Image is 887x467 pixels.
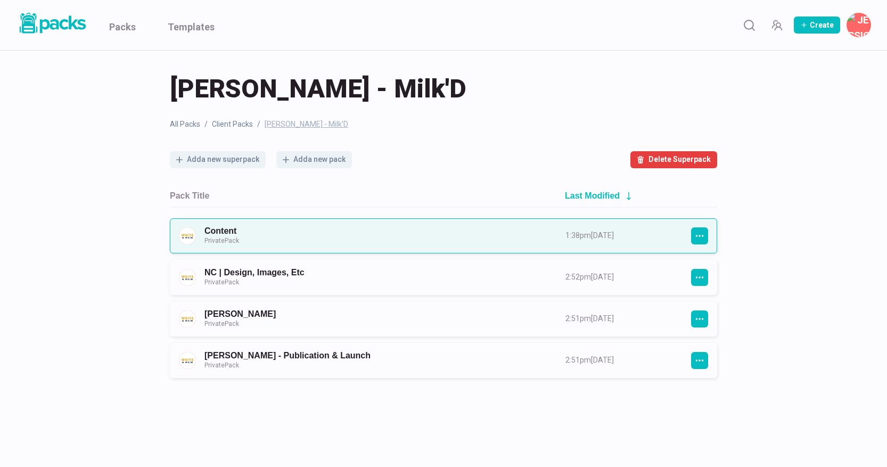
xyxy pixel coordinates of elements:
[847,13,871,37] button: Jessica Noel
[265,119,348,130] span: [PERSON_NAME] - Milk'D
[794,17,840,34] button: Create Pack
[204,119,208,130] span: /
[565,191,620,201] h2: Last Modified
[16,11,88,36] img: Packs logo
[170,72,466,106] span: [PERSON_NAME] - Milk'D
[16,11,88,39] a: Packs logo
[257,119,260,130] span: /
[170,119,200,130] a: All Packs
[738,14,760,36] button: Search
[170,191,209,201] h2: Pack Title
[170,119,717,130] nav: breadcrumb
[276,151,352,168] button: Adda new pack
[212,119,253,130] a: Client Packs
[170,151,266,168] button: Adda new superpack
[630,151,717,168] button: Delete Superpack
[766,14,787,36] button: Manage Team Invites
